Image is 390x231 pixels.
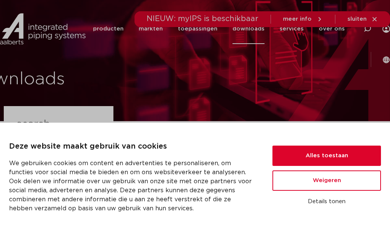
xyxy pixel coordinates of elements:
a: toepassingen [178,14,217,44]
button: Details tonen [272,195,381,208]
p: We gebruiken cookies om content en advertenties te personaliseren, om functies voor social media ... [9,159,254,213]
span: NIEUW: myIPS is beschikbaar [147,15,258,23]
a: services [280,14,304,44]
a: producten [93,14,124,44]
a: downloads [232,14,265,44]
span: sluiten [347,16,367,22]
a: meer info [283,16,323,23]
p: Deze website maakt gebruik van cookies [9,141,254,153]
a: over ons [319,14,345,44]
a: sluiten [347,16,378,23]
button: Alles toestaan [272,146,381,166]
div: my IPS [382,14,390,44]
h3: search downloads [17,116,101,152]
span: meer info [283,16,312,22]
button: Weigeren [272,170,381,191]
nav: Menu [93,14,345,44]
a: markten [139,14,163,44]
